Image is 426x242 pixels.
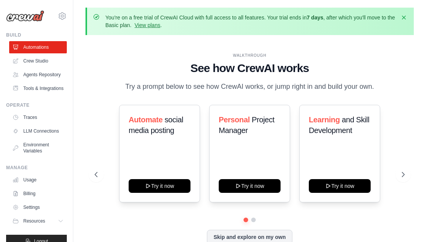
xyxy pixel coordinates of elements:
button: Try it now [219,179,281,193]
button: Try it now [309,179,371,193]
span: Project Manager [219,115,274,135]
p: You're on a free trial of CrewAI Cloud with full access to all features. Your trial ends in , aft... [105,14,395,29]
span: Resources [23,218,45,224]
h1: See how CrewAI works [95,61,405,75]
a: Crew Studio [9,55,67,67]
a: LLM Connections [9,125,67,137]
span: Personal [219,115,250,124]
a: Settings [9,201,67,213]
strong: 7 days [307,14,323,21]
div: Operate [6,102,67,108]
span: social media posting [129,115,183,135]
a: View plans [134,22,160,28]
a: Billing [9,188,67,200]
a: Agents Repository [9,69,67,81]
span: Learning [309,115,340,124]
a: Usage [9,174,67,186]
a: Environment Variables [9,139,67,157]
a: Tools & Integrations [9,82,67,95]
div: WALKTHROUGH [95,53,405,58]
p: Try a prompt below to see how CrewAI works, or jump right in and build your own. [121,81,378,92]
button: Try it now [129,179,190,193]
span: Automate [129,115,163,124]
a: Automations [9,41,67,53]
a: Traces [9,111,67,123]
img: Logo [6,10,44,22]
button: Resources [9,215,67,227]
div: Manage [6,165,67,171]
span: and Skill Development [309,115,369,135]
div: Build [6,32,67,38]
